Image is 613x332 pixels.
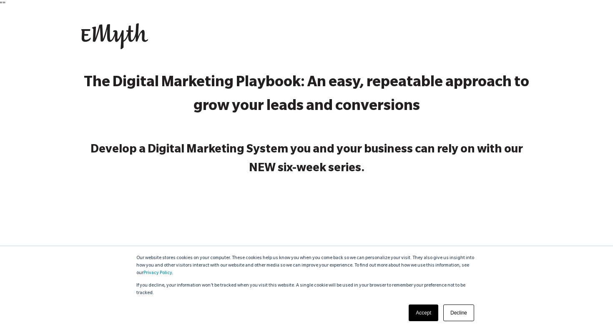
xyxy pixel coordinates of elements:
p: If you decline, your information won’t be tracked when you visit this website. A single cookie wi... [136,282,477,297]
strong: Develop a Digital Marketing System you and your business can rely on with our NEW six-week series. [90,144,523,175]
p: Our website stores cookies on your computer. These cookies help us know you when you come back so... [136,255,477,277]
a: Decline [443,305,474,321]
img: EMyth [81,23,148,49]
strong: The Digital Marketing Playbook: An easy, repeatable approach to grow your leads and conversions [84,76,529,115]
a: Privacy Policy [143,271,172,276]
a: Accept [409,305,438,321]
